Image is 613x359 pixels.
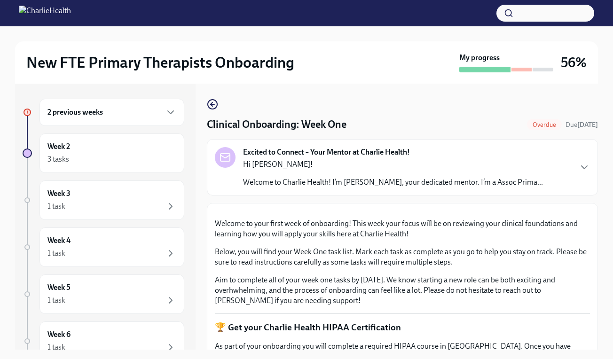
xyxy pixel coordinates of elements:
[215,275,590,306] p: Aim to complete all of your week one tasks by [DATE]. We know starting a new role can be both exc...
[47,235,71,246] h6: Week 4
[243,159,543,170] p: Hi [PERSON_NAME]!
[23,227,184,267] a: Week 41 task
[47,141,70,152] h6: Week 2
[47,201,65,211] div: 1 task
[47,282,71,293] h6: Week 5
[215,219,590,239] p: Welcome to your first week of onboarding! This week your focus will be on reviewing your clinical...
[39,99,184,126] div: 2 previous weeks
[23,133,184,173] a: Week 23 tasks
[19,6,71,21] img: CharlieHealth
[26,53,294,72] h2: New FTE Primary Therapists Onboarding
[47,248,65,258] div: 1 task
[47,188,71,199] h6: Week 3
[47,295,65,305] div: 1 task
[566,120,598,129] span: September 8th, 2025 10:00
[459,53,500,63] strong: My progress
[47,342,65,352] div: 1 task
[577,121,598,129] strong: [DATE]
[47,107,103,117] h6: 2 previous weeks
[23,274,184,314] a: Week 51 task
[243,147,410,157] strong: Excited to Connect – Your Mentor at Charlie Health!
[215,321,590,334] p: 🏆 Get your Charlie Health HIPAA Certification
[566,121,598,129] span: Due
[561,54,587,71] h3: 56%
[47,329,71,340] h6: Week 6
[47,154,69,164] div: 3 tasks
[207,117,346,132] h4: Clinical Onboarding: Week One
[23,180,184,220] a: Week 31 task
[243,177,543,187] p: Welcome to Charlie Health! I’m [PERSON_NAME], your dedicated mentor. I’m a Assoc Prima...
[527,121,562,128] span: Overdue
[215,247,590,267] p: Below, you will find your Week One task list. Mark each task as complete as you go to help you st...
